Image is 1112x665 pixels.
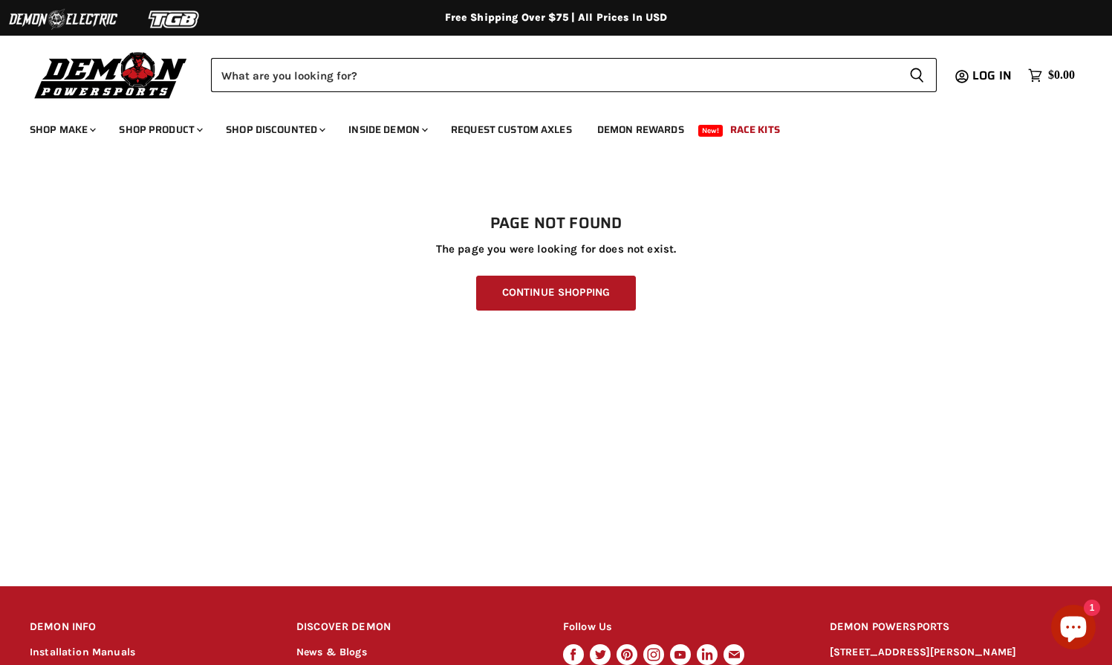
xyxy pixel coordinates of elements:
h2: DEMON POWERSPORTS [830,610,1082,645]
a: Shop Discounted [215,114,334,145]
button: Search [897,58,937,92]
input: Search [211,58,897,92]
img: TGB Logo 2 [119,5,230,33]
ul: Main menu [19,108,1071,145]
span: $0.00 [1048,68,1075,82]
a: Demon Rewards [586,114,695,145]
form: Product [211,58,937,92]
a: Log in [966,69,1021,82]
a: Installation Manuals [30,646,135,658]
a: News & Blogs [296,646,367,658]
a: Request Custom Axles [440,114,583,145]
h2: DEMON INFO [30,610,268,645]
h2: Follow Us [563,610,802,645]
img: Demon Electric Logo 2 [7,5,119,33]
h2: DISCOVER DEMON [296,610,535,645]
a: Inside Demon [337,114,437,145]
a: $0.00 [1021,65,1082,86]
a: Continue Shopping [476,276,636,311]
span: Log in [972,66,1012,85]
a: Race Kits [719,114,791,145]
inbox-online-store-chat: Shopify online store chat [1047,605,1100,653]
a: Shop Make [19,114,105,145]
a: Shop Product [108,114,212,145]
p: The page you were looking for does not exist. [30,243,1082,256]
h1: Page not found [30,215,1082,233]
span: New! [698,125,724,137]
p: [STREET_ADDRESS][PERSON_NAME] [830,644,1082,661]
img: Demon Powersports [30,48,192,101]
